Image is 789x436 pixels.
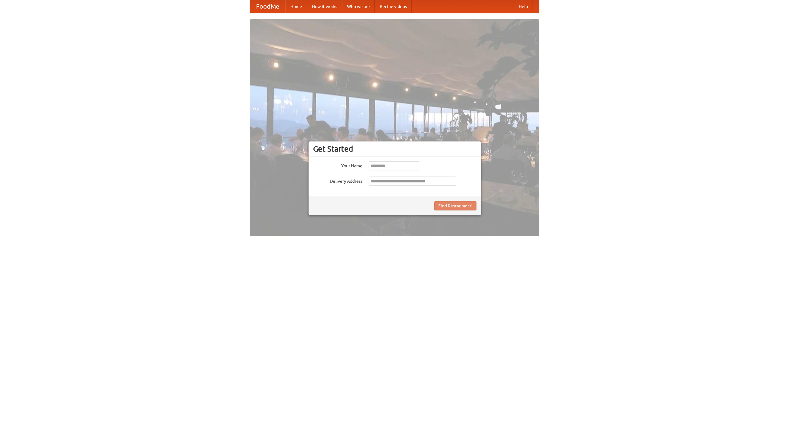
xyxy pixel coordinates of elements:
label: Delivery Address [313,177,362,184]
a: How it works [307,0,342,13]
button: Find Restaurants! [434,201,476,210]
a: Recipe videos [375,0,412,13]
a: FoodMe [250,0,285,13]
h3: Get Started [313,144,476,153]
a: Help [514,0,533,13]
a: Who we are [342,0,375,13]
a: Home [285,0,307,13]
label: Your Name [313,161,362,169]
